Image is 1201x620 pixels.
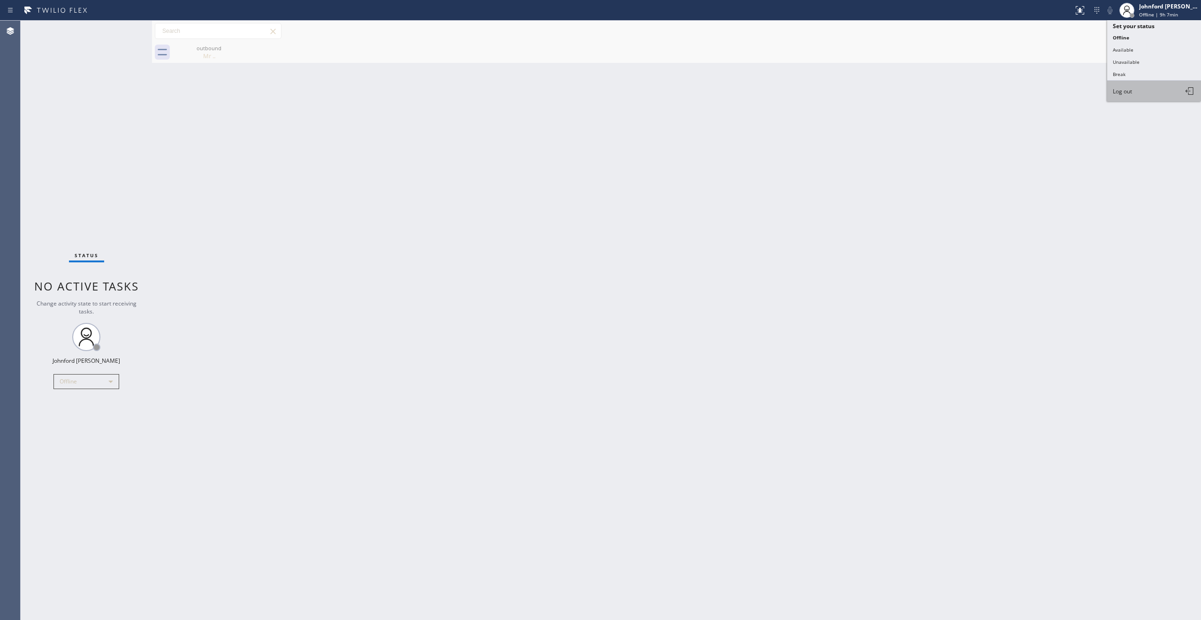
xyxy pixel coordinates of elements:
div: Johnford [PERSON_NAME] [53,357,120,365]
div: Offline [53,374,119,389]
div: Mr .. [174,52,244,60]
div: outbound [174,45,244,52]
span: Offline | 9h 7min [1139,11,1178,18]
span: Change activity state to start receiving tasks. [37,299,137,315]
div: Johnford [PERSON_NAME] [1139,2,1198,10]
div: Mr .. [174,42,244,63]
button: Mute [1103,4,1117,17]
span: Status [75,252,99,259]
span: No active tasks [34,278,139,294]
input: Search [155,23,281,38]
